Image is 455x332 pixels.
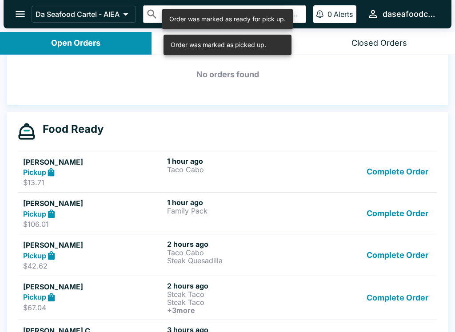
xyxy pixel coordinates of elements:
p: 0 [327,10,332,19]
h6: 2 hours ago [167,240,307,249]
h4: Food Ready [36,123,104,136]
input: Search orders by name or phone number [162,8,302,20]
button: Complete Order [363,240,432,270]
h5: [PERSON_NAME] [23,198,164,209]
button: Complete Order [363,281,432,314]
p: Alerts [334,10,353,19]
button: Da Seafood Cartel - AIEA [32,6,136,23]
p: Family Pack [167,207,307,215]
div: Order was marked as ready for pick up. [169,12,286,27]
button: Complete Order [363,157,432,187]
p: $42.62 [23,261,164,270]
p: $13.71 [23,178,164,187]
h6: 2 hours ago [167,281,307,290]
p: $106.01 [23,220,164,229]
strong: Pickup [23,168,46,177]
h5: [PERSON_NAME] [23,240,164,250]
h6: + 3 more [167,306,307,314]
p: Taco Cabo [167,249,307,257]
h6: 1 hour ago [167,157,307,166]
a: [PERSON_NAME]Pickup$67.042 hours agoSteak TacoSteak Taco+3moreComplete Order [18,276,437,320]
div: Closed Orders [351,38,407,48]
button: Complete Order [363,198,432,229]
strong: Pickup [23,292,46,301]
h5: [PERSON_NAME] [23,281,164,292]
strong: Pickup [23,251,46,260]
h5: [PERSON_NAME] [23,157,164,167]
strong: Pickup [23,209,46,218]
div: Order was marked as picked up. [171,37,266,52]
p: $67.04 [23,303,164,312]
p: Da Seafood Cartel - AIEA [36,10,120,19]
p: Steak Quesadilla [167,257,307,265]
button: daseafoodcartel [363,4,441,24]
a: [PERSON_NAME]Pickup$42.622 hours agoTaco CaboSteak QuesadillaComplete Order [18,234,437,276]
button: open drawer [9,3,32,25]
a: [PERSON_NAME]Pickup$106.011 hour agoFamily PackComplete Order [18,192,437,234]
a: [PERSON_NAME]Pickup$13.711 hour agoTaco CaboComplete Order [18,151,437,193]
p: Taco Cabo [167,166,307,174]
p: Steak Taco [167,298,307,306]
div: Open Orders [51,38,100,48]
p: Steak Taco [167,290,307,298]
div: daseafoodcartel [383,9,437,20]
h5: No orders found [18,59,437,91]
h6: 1 hour ago [167,198,307,207]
